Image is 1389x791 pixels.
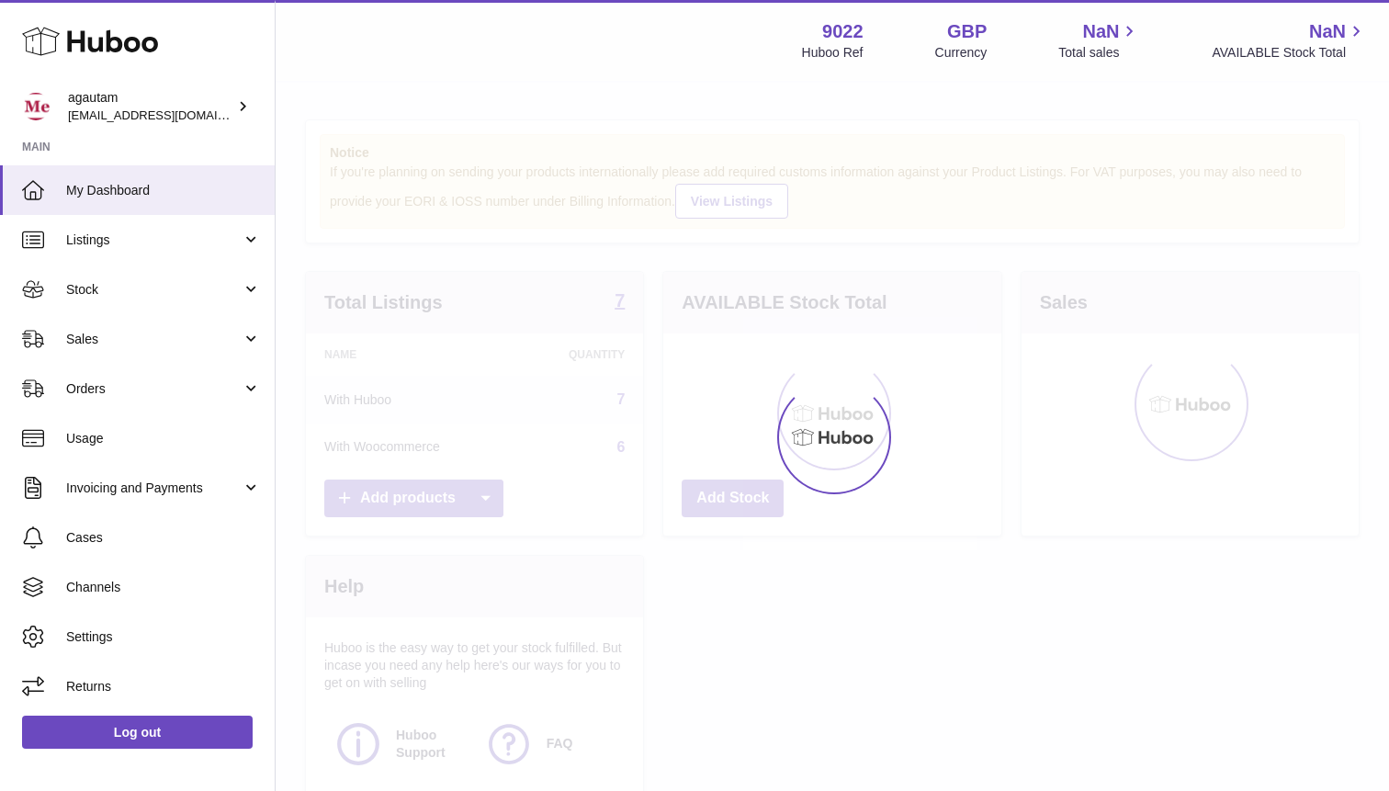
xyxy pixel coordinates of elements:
span: AVAILABLE Stock Total [1212,44,1367,62]
span: My Dashboard [66,182,261,199]
span: Settings [66,628,261,646]
span: Stock [66,281,242,299]
span: Channels [66,579,261,596]
span: Listings [66,232,242,249]
span: Sales [66,331,242,348]
span: Orders [66,380,242,398]
strong: GBP [947,19,987,44]
span: NaN [1309,19,1346,44]
a: NaN AVAILABLE Stock Total [1212,19,1367,62]
div: agautam [68,89,233,124]
div: Currency [935,44,988,62]
span: Total sales [1058,44,1140,62]
span: NaN [1082,19,1119,44]
span: [EMAIL_ADDRESS][DOMAIN_NAME] [68,107,270,122]
img: info@naturemedical.co.uk [22,93,50,120]
a: NaN Total sales [1058,19,1140,62]
a: Log out [22,716,253,749]
strong: 9022 [822,19,864,44]
span: Invoicing and Payments [66,480,242,497]
div: Huboo Ref [802,44,864,62]
span: Returns [66,678,261,695]
span: Usage [66,430,261,447]
span: Cases [66,529,261,547]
